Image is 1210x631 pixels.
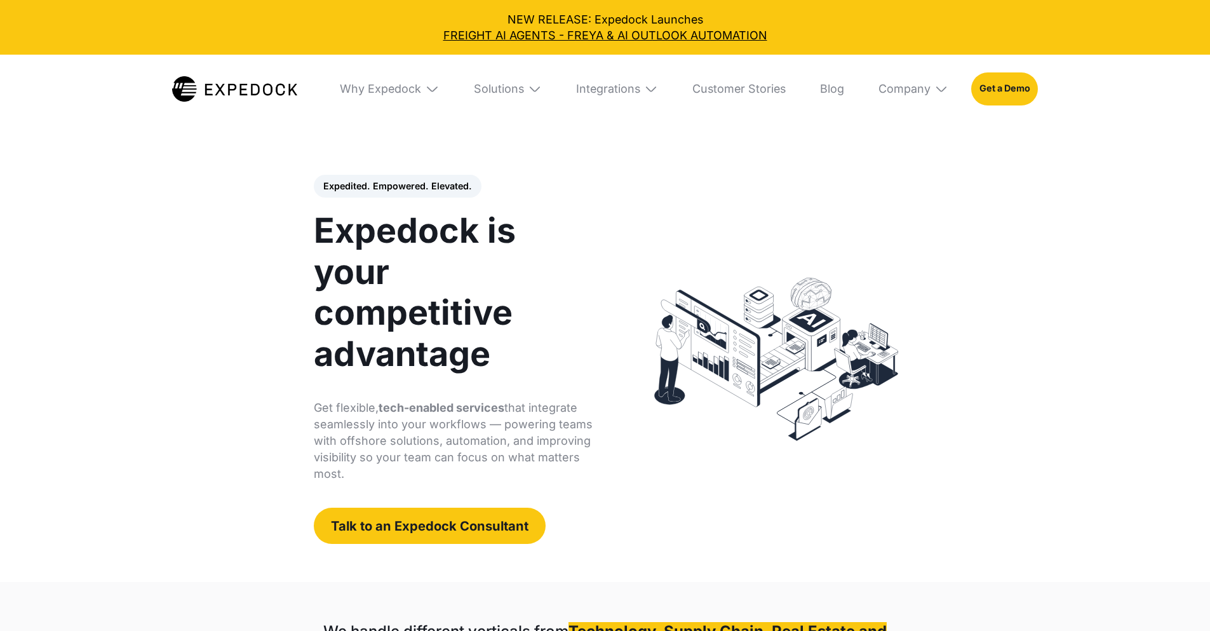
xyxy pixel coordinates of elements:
[379,401,504,414] strong: tech-enabled services
[340,82,421,96] div: Why Expedock
[314,400,595,482] p: Get flexible, that integrate seamlessly into your workflows — powering teams with offshore soluti...
[878,82,931,96] div: Company
[971,72,1038,105] a: Get a Demo
[314,508,546,543] a: Talk to an Expedock Consultant
[11,27,1199,43] a: FREIGHT AI AGENTS - FREYA & AI OUTLOOK AUTOMATION
[576,82,640,96] div: Integrations
[474,82,524,96] div: Solutions
[314,210,595,374] h1: Expedock is your competitive advantage
[11,11,1199,43] div: NEW RELEASE: Expedock Launches
[681,55,797,123] a: Customer Stories
[809,55,856,123] a: Blog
